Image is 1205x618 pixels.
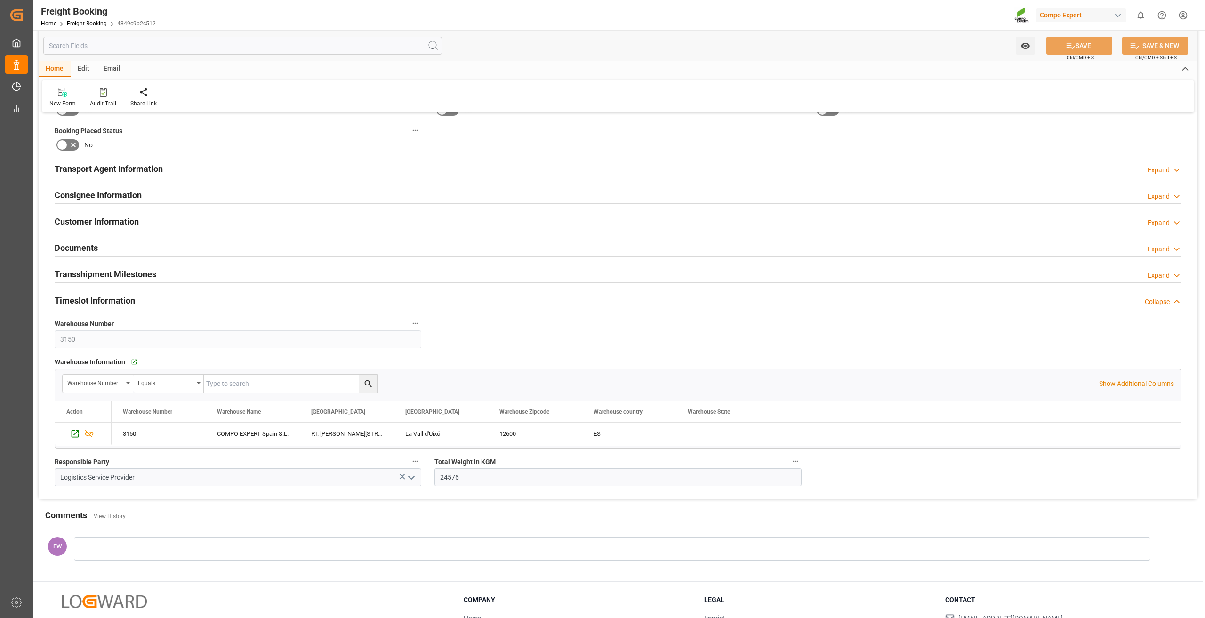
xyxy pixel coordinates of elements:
button: open menu [404,470,418,485]
span: Warehouse Number [55,319,114,329]
button: open menu [1016,37,1035,55]
div: 3150 [112,423,206,445]
h2: Consignee Information [55,189,142,201]
div: 12600 [488,423,582,445]
div: COMPO EXPERT Spain S.L. [206,423,300,445]
span: [GEOGRAPHIC_DATA] [405,409,459,415]
span: Warehouse Number [123,409,172,415]
div: P.I. [PERSON_NAME][STREET_ADDRESS] [300,423,394,445]
button: show 0 new notifications [1130,5,1151,26]
h3: Company [464,595,692,605]
img: Screenshot%202023-09-29%20at%2010.02.21.png_1712312052.png [1014,7,1029,24]
h2: Documents [55,241,98,254]
div: Home [39,61,71,77]
h2: Comments [45,509,87,522]
button: SAVE & NEW [1122,37,1188,55]
h3: Contact [945,595,1174,605]
img: Logward Logo [62,595,147,609]
button: SAVE [1046,37,1112,55]
span: Responsible Party [55,457,109,467]
div: Edit [71,61,96,77]
span: Ctrl/CMD + S [1067,54,1094,61]
a: Freight Booking [67,20,107,27]
div: Warehouse Number [67,377,123,387]
button: open menu [133,375,204,393]
div: Press SPACE to select this row. [112,423,771,445]
div: Action [66,409,83,415]
div: Email [96,61,128,77]
span: Warehouse Name [217,409,261,415]
button: search button [359,375,377,393]
div: Expand [1148,244,1170,254]
div: Share Link [130,99,157,108]
div: Expand [1148,192,1170,201]
span: Warehouse Zipcode [499,409,549,415]
button: Responsible Party [409,455,421,467]
div: Collapse [1145,297,1170,307]
span: Warehouse State [688,409,730,415]
span: FW [53,543,62,550]
a: View History [94,513,126,520]
div: Compo Expert [1036,8,1126,22]
div: Audit Trail [90,99,116,108]
button: open menu [63,375,133,393]
span: No [84,140,93,150]
button: Total Weight in KGM [789,455,802,467]
h2: Transport Agent Information [55,162,163,175]
span: [GEOGRAPHIC_DATA] [311,409,365,415]
h2: Timeslot Information [55,294,135,307]
span: Warehouse Information [55,357,125,367]
button: Help Center [1151,5,1173,26]
div: Equals [138,377,193,387]
p: Show Additional Columns [1099,379,1174,389]
div: ES [582,423,676,445]
h2: Transshipment Milestones [55,268,156,281]
div: Press SPACE to select this row. [55,423,112,445]
div: Expand [1148,165,1170,175]
button: Compo Expert [1036,6,1130,24]
div: La Vall d'Uixó [394,423,488,445]
span: Booking Placed Status [55,126,122,136]
input: Search Fields [43,37,442,55]
a: Home [41,20,56,27]
button: Booking Placed Status [409,124,421,136]
span: Ctrl/CMD + Shift + S [1135,54,1177,61]
button: Warehouse Number [409,317,421,329]
h3: Legal [704,595,933,605]
div: Expand [1148,271,1170,281]
input: Type to search [204,375,377,393]
h2: Customer Information [55,215,139,228]
div: New Form [49,99,76,108]
div: Freight Booking [41,4,156,18]
span: Warehouse country [594,409,643,415]
span: Total Weight in KGM [434,457,496,467]
div: Expand [1148,218,1170,228]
